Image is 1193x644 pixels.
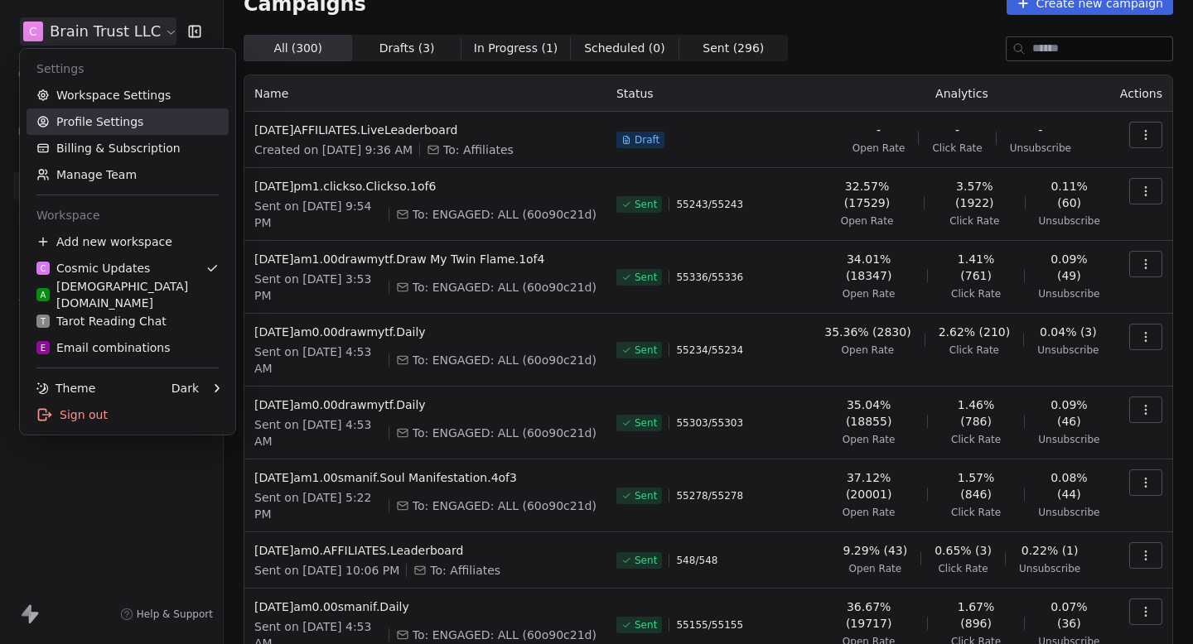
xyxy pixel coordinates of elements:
[41,342,46,354] span: E
[27,228,229,255] div: Add new workspace
[41,289,46,301] span: A
[36,313,167,329] div: Tarot Reading Chat
[27,108,229,135] a: Profile Settings
[27,135,229,161] a: Billing & Subscription
[27,55,229,82] div: Settings
[171,380,199,396] div: Dark
[36,380,95,396] div: Theme
[41,315,46,328] span: T
[36,260,150,276] div: Cosmic Updates
[40,262,46,275] span: C
[27,202,229,228] div: Workspace
[27,161,229,188] a: Manage Team
[27,82,229,108] a: Workspace Settings
[36,339,171,356] div: Email combinations
[36,278,219,311] div: [DEMOGRAPHIC_DATA][DOMAIN_NAME]
[27,401,229,428] div: Sign out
